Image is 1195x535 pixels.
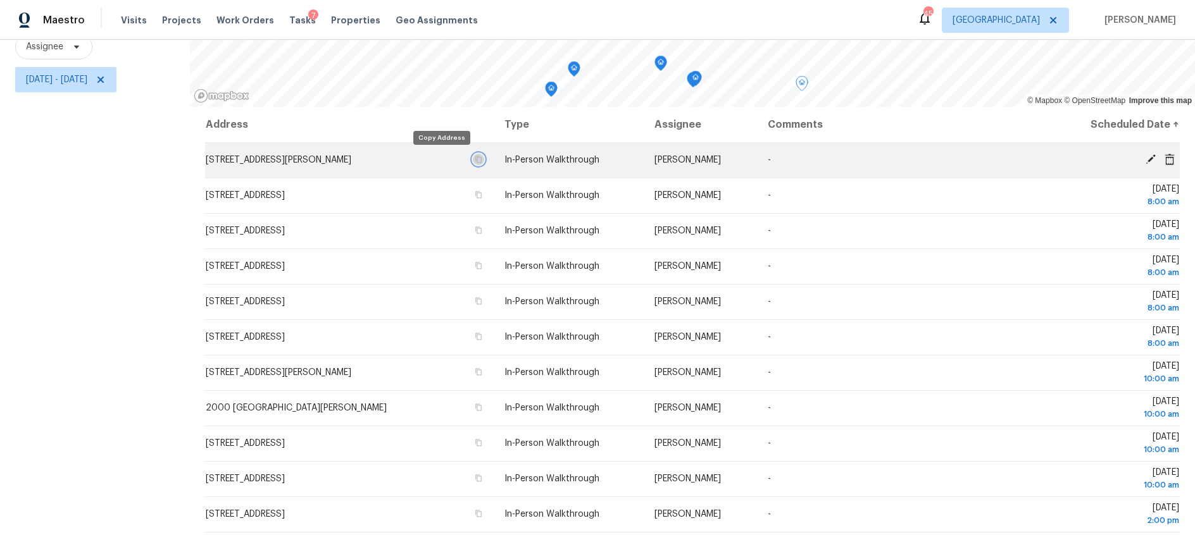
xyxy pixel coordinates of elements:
[654,226,721,235] span: [PERSON_NAME]
[1050,107,1180,142] th: Scheduled Date ↑
[654,474,721,483] span: [PERSON_NAME]
[473,260,484,271] button: Copy Address
[504,191,599,200] span: In-Person Walkthrough
[654,56,667,75] div: Map marker
[1060,408,1179,421] div: 10:00 am
[26,73,87,86] span: [DATE] - [DATE]
[1060,302,1179,314] div: 8:00 am
[504,439,599,448] span: In-Person Walkthrough
[216,14,274,27] span: Work Orders
[504,510,599,519] span: In-Person Walkthrough
[768,403,771,412] span: -
[331,14,380,27] span: Properties
[26,40,63,53] span: Assignee
[206,156,351,164] span: [STREET_ADDRESS][PERSON_NAME]
[768,439,771,448] span: -
[644,107,758,142] th: Assignee
[206,474,285,483] span: [STREET_ADDRESS]
[206,510,285,519] span: [STREET_ADDRESS]
[205,107,494,142] th: Address
[1060,433,1179,456] span: [DATE]
[206,368,351,377] span: [STREET_ADDRESS][PERSON_NAME]
[504,403,599,412] span: In-Person Walkthrough
[473,224,484,236] button: Copy Address
[1060,337,1179,350] div: 8:00 am
[768,191,771,200] span: -
[654,191,721,200] span: [PERSON_NAME]
[768,333,771,341] span: -
[1060,397,1179,421] span: [DATE]
[206,297,285,306] span: [STREET_ADDRESS]
[768,226,771,235] span: -
[1060,220,1179,243] span: [DATE]
[121,14,147,27] span: Visits
[396,14,478,27] span: Geo Assignments
[473,295,484,307] button: Copy Address
[1060,443,1179,456] div: 10:00 am
[654,297,721,306] span: [PERSON_NAME]
[206,333,285,341] span: [STREET_ADDRESS]
[1060,503,1179,527] span: [DATE]
[206,191,285,200] span: [STREET_ADDRESS]
[1060,255,1179,279] span: [DATE]
[1160,154,1179,165] span: Cancel
[206,403,387,412] span: 2000 [GEOGRAPHIC_DATA][PERSON_NAME]
[1060,372,1179,385] div: 10:00 am
[473,472,484,484] button: Copy Address
[768,510,771,519] span: -
[1060,479,1179,491] div: 10:00 am
[504,297,599,306] span: In-Person Walkthrough
[689,71,702,90] div: Map marker
[504,156,599,164] span: In-Person Walkthrough
[473,331,484,342] button: Copy Address
[473,508,484,519] button: Copy Address
[568,61,580,81] div: Map marker
[1060,195,1179,208] div: 8:00 am
[654,262,721,271] span: [PERSON_NAME]
[504,333,599,341] span: In-Person Walkthrough
[1141,154,1160,165] span: Edit
[1060,231,1179,243] div: 8:00 am
[654,368,721,377] span: [PERSON_NAME]
[545,82,558,101] div: Map marker
[206,262,285,271] span: [STREET_ADDRESS]
[308,9,318,22] div: 7
[768,297,771,306] span: -
[1129,96,1192,105] a: Improve this map
[1064,96,1125,105] a: OpenStreetMap
[1060,326,1179,350] span: [DATE]
[1060,514,1179,527] div: 2:00 pm
[654,510,721,519] span: [PERSON_NAME]
[758,107,1050,142] th: Comments
[1060,266,1179,279] div: 8:00 am
[768,368,771,377] span: -
[1099,14,1176,27] span: [PERSON_NAME]
[953,14,1040,27] span: [GEOGRAPHIC_DATA]
[923,8,932,20] div: 45
[43,14,85,27] span: Maestro
[796,76,808,95] div: Map marker
[1060,291,1179,314] span: [DATE]
[194,89,249,103] a: Mapbox homepage
[473,437,484,448] button: Copy Address
[1060,362,1179,385] span: [DATE]
[206,226,285,235] span: [STREET_ADDRESS]
[768,262,771,271] span: -
[504,226,599,235] span: In-Person Walkthrough
[206,439,285,448] span: [STREET_ADDRESS]
[654,403,721,412] span: [PERSON_NAME]
[473,189,484,200] button: Copy Address
[768,474,771,483] span: -
[1027,96,1062,105] a: Mapbox
[473,402,484,413] button: Copy Address
[1060,185,1179,208] span: [DATE]
[1060,468,1179,491] span: [DATE]
[654,156,721,164] span: [PERSON_NAME]
[289,16,316,25] span: Tasks
[504,368,599,377] span: In-Person Walkthrough
[504,474,599,483] span: In-Person Walkthrough
[473,366,484,378] button: Copy Address
[654,333,721,341] span: [PERSON_NAME]
[687,72,699,92] div: Map marker
[768,156,771,164] span: -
